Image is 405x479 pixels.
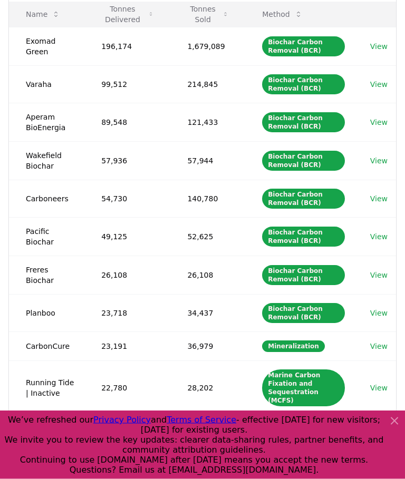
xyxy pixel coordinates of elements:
td: 23,718 [84,295,170,332]
div: Marine Carbon Fixation and Sequestration (MCFS) [262,370,345,407]
td: 26,108 [170,256,245,295]
a: View [370,308,388,319]
a: View [370,270,388,281]
td: 1,679,089 [170,27,245,66]
div: Biochar Carbon Removal (BCR) [262,189,345,209]
div: Mineralization [262,341,325,353]
td: Varaha [9,66,84,103]
td: 57,936 [84,142,170,180]
button: Tonnes Delivered [93,4,162,25]
div: Biochar Carbon Removal (BCR) [262,75,345,95]
td: 214,845 [170,66,245,103]
button: Tonnes Sold [179,4,237,25]
div: Biochar Carbon Removal (BCR) [262,113,345,133]
td: 52,625 [170,218,245,256]
a: View [370,42,388,52]
a: View [370,80,388,90]
td: Planboo [9,295,84,332]
td: 57,944 [170,142,245,180]
td: Running Tide | Inactive [9,361,84,415]
button: Method [254,4,311,25]
td: 34,437 [170,295,245,332]
a: View [370,232,388,242]
td: 28,202 [170,361,245,415]
td: Pacific Biochar [9,218,84,256]
td: 22,780 [84,361,170,415]
td: 49,125 [84,218,170,256]
td: Wakefield Biochar [9,142,84,180]
td: Freres Biochar [9,256,84,295]
td: 196,174 [84,27,170,66]
td: Aperam BioEnergia [9,103,84,142]
div: Biochar Carbon Removal (BCR) [262,37,345,57]
div: Biochar Carbon Removal (BCR) [262,304,345,324]
td: Exomad Green [9,27,84,66]
button: Name [17,4,69,25]
a: View [370,156,388,167]
td: 99,512 [84,66,170,103]
div: Biochar Carbon Removal (BCR) [262,227,345,247]
td: 36,979 [170,332,245,361]
td: 121,433 [170,103,245,142]
div: Biochar Carbon Removal (BCR) [262,151,345,171]
a: View [370,383,388,394]
td: 26,108 [84,256,170,295]
td: 23,191 [84,332,170,361]
div: Biochar Carbon Removal (BCR) [262,266,345,286]
td: 54,730 [84,180,170,218]
td: Carboneers [9,180,84,218]
td: CarbonCure [9,332,84,361]
a: View [370,118,388,128]
a: View [370,341,388,352]
td: 89,548 [84,103,170,142]
a: View [370,194,388,204]
td: 140,780 [170,180,245,218]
